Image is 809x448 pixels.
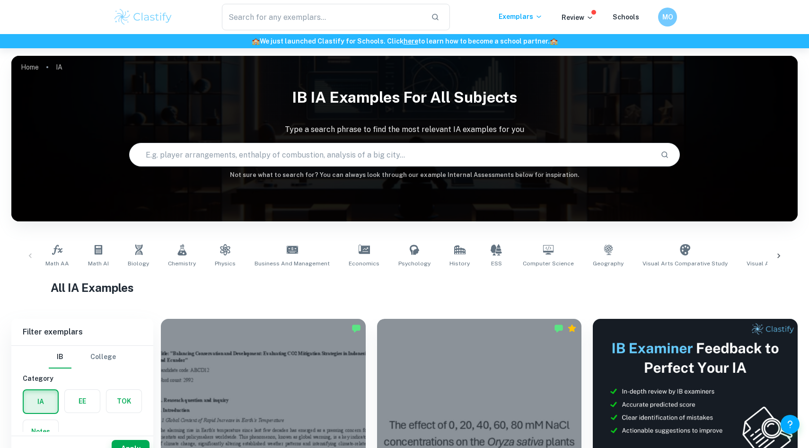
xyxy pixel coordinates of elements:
span: ESS [491,259,502,268]
span: 🏫 [550,37,558,45]
h6: Filter exemplars [11,319,153,345]
h1: All IA Examples [51,279,758,296]
span: Math AI [88,259,109,268]
span: Computer Science [523,259,574,268]
span: Visual Arts Comparative Study [642,259,728,268]
img: Marked [352,324,361,333]
button: MO [658,8,677,26]
button: Notes [23,420,58,443]
span: Psychology [398,259,431,268]
button: TOK [106,390,141,413]
span: Chemistry [168,259,196,268]
button: EE [65,390,100,413]
span: Business and Management [255,259,330,268]
p: Exemplars [499,11,543,22]
button: College [90,346,116,369]
span: History [449,259,470,268]
h1: IB IA examples for all subjects [11,82,798,113]
img: Marked [554,324,563,333]
img: Clastify logo [113,8,173,26]
div: Filter type choice [49,346,116,369]
button: Search [657,147,673,163]
span: Economics [349,259,379,268]
span: Physics [215,259,236,268]
a: Home [21,61,39,74]
span: 🏫 [252,37,260,45]
span: Math AA [45,259,69,268]
span: Biology [128,259,149,268]
p: Type a search phrase to find the most relevant IA examples for you [11,124,798,135]
h6: Category [23,373,142,384]
button: IB [49,346,71,369]
input: Search for any exemplars... [222,4,423,30]
a: here [404,37,418,45]
a: Schools [613,13,639,21]
h6: MO [662,12,673,22]
h6: Not sure what to search for? You can always look through our example Internal Assessments below f... [11,170,798,180]
h6: We just launched Clastify for Schools. Click to learn how to become a school partner. [2,36,807,46]
button: Help and Feedback [781,415,800,434]
div: Premium [567,324,577,333]
p: Review [562,12,594,23]
input: E.g. player arrangements, enthalpy of combustion, analysis of a big city... [130,141,652,168]
span: Geography [593,259,624,268]
p: IA [56,62,62,72]
button: IA [24,390,58,413]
